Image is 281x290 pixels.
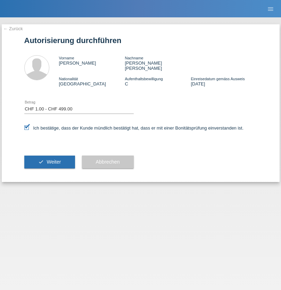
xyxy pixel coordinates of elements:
[3,26,23,31] a: ← Zurück
[125,55,191,71] div: [PERSON_NAME] [PERSON_NAME]
[125,77,163,81] span: Aufenthaltsbewilligung
[59,76,125,86] div: [GEOGRAPHIC_DATA]
[96,159,120,165] span: Abbrechen
[125,76,191,86] div: C
[264,7,278,11] a: menu
[24,36,257,45] h1: Autorisierung durchführen
[191,77,245,81] span: Einreisedatum gemäss Ausweis
[267,6,274,13] i: menu
[38,159,44,165] i: check
[24,156,75,169] button: check Weiter
[59,55,125,66] div: [PERSON_NAME]
[125,56,143,60] span: Nachname
[191,76,257,86] div: [DATE]
[59,77,78,81] span: Nationalität
[47,159,61,165] span: Weiter
[24,125,244,131] label: Ich bestätige, dass der Kunde mündlich bestätigt hat, dass er mit einer Bonitätsprüfung einversta...
[59,56,74,60] span: Vorname
[82,156,134,169] button: Abbrechen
